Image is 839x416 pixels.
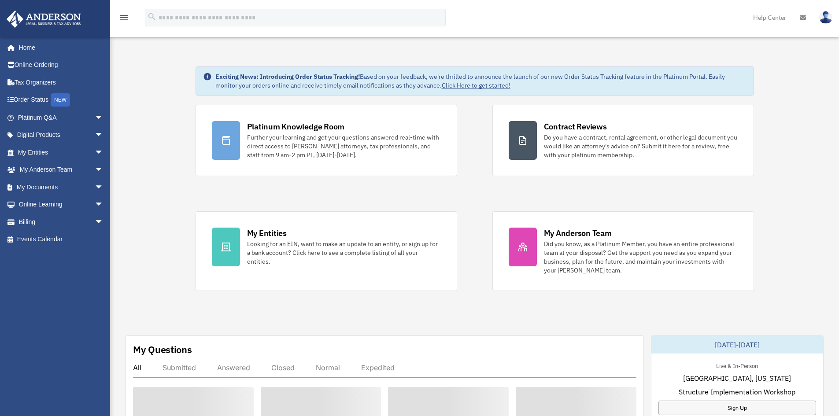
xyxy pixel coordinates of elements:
[442,81,510,89] a: Click Here to get started!
[316,363,340,372] div: Normal
[6,39,112,56] a: Home
[247,133,441,159] div: Further your learning and get your questions answered real-time with direct access to [PERSON_NAM...
[133,363,141,372] div: All
[658,401,816,415] a: Sign Up
[95,213,112,231] span: arrow_drop_down
[6,126,117,144] a: Digital Productsarrow_drop_down
[492,211,754,291] a: My Anderson Team Did you know, as a Platinum Member, you have an entire professional team at your...
[95,126,112,144] span: arrow_drop_down
[196,105,457,176] a: Platinum Knowledge Room Further your learning and get your questions answered real-time with dire...
[683,373,791,383] span: [GEOGRAPHIC_DATA], [US_STATE]
[163,363,196,372] div: Submitted
[215,73,360,81] strong: Exciting News: Introducing Order Status Tracking!
[95,196,112,214] span: arrow_drop_down
[215,72,747,90] div: Based on your feedback, we're thrilled to announce the launch of our new Order Status Tracking fe...
[133,343,192,356] div: My Questions
[6,213,117,231] a: Billingarrow_drop_down
[95,161,112,179] span: arrow_drop_down
[147,12,157,22] i: search
[6,56,117,74] a: Online Ordering
[217,363,250,372] div: Answered
[6,74,117,91] a: Tax Organizers
[709,361,765,370] div: Live & In-Person
[196,211,457,291] a: My Entities Looking for an EIN, want to make an update to an entity, or sign up for a bank accoun...
[651,336,823,353] div: [DATE]-[DATE]
[544,239,738,275] div: Did you know, as a Platinum Member, you have an entire professional team at your disposal? Get th...
[6,231,117,248] a: Events Calendar
[544,121,607,132] div: Contract Reviews
[6,144,117,161] a: My Entitiesarrow_drop_down
[271,363,295,372] div: Closed
[247,121,345,132] div: Platinum Knowledge Room
[544,228,612,239] div: My Anderson Team
[6,91,117,109] a: Order StatusNEW
[4,11,84,28] img: Anderson Advisors Platinum Portal
[6,178,117,196] a: My Documentsarrow_drop_down
[119,15,129,23] a: menu
[51,93,70,107] div: NEW
[361,363,395,372] div: Expedited
[6,161,117,179] a: My Anderson Teamarrow_drop_down
[95,144,112,162] span: arrow_drop_down
[492,105,754,176] a: Contract Reviews Do you have a contract, rental agreement, or other legal document you would like...
[6,109,117,126] a: Platinum Q&Aarrow_drop_down
[247,228,287,239] div: My Entities
[819,11,832,24] img: User Pic
[247,239,441,266] div: Looking for an EIN, want to make an update to an entity, or sign up for a bank account? Click her...
[119,12,129,23] i: menu
[95,178,112,196] span: arrow_drop_down
[6,196,117,214] a: Online Learningarrow_drop_down
[679,387,795,397] span: Structure Implementation Workshop
[544,133,738,159] div: Do you have a contract, rental agreement, or other legal document you would like an attorney's ad...
[95,109,112,127] span: arrow_drop_down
